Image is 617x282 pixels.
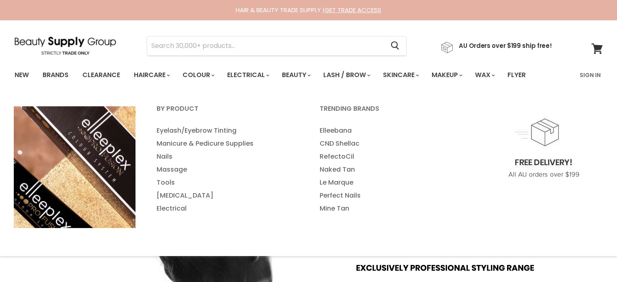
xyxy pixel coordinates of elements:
[377,67,424,84] a: Skincare
[4,6,613,14] div: HAIR & BEAUTY TRADE SUPPLY |
[37,67,75,84] a: Brands
[146,189,308,202] a: [MEDICAL_DATA]
[310,102,471,123] a: Trending Brands
[310,163,471,176] a: Naked Tan
[385,37,406,55] button: Search
[310,150,471,163] a: RefectoCil
[176,67,219,84] a: Colour
[76,67,126,84] a: Clearance
[310,124,471,137] a: Elleebana
[576,244,609,274] iframe: Gorgias live chat messenger
[146,163,308,176] a: Massage
[310,124,471,215] ul: Main menu
[317,67,375,84] a: Lash / Brow
[146,150,308,163] a: Nails
[146,137,308,150] a: Manicure & Pedicure Supplies
[575,67,606,84] a: Sign In
[9,63,553,87] ul: Main menu
[146,202,308,215] a: Electrical
[310,137,471,150] a: CND Shellac
[4,63,613,87] nav: Main
[501,67,532,84] a: Flyer
[147,36,406,56] form: Product
[221,67,274,84] a: Electrical
[426,67,467,84] a: Makeup
[310,189,471,202] a: Perfect Nails
[469,67,500,84] a: Wax
[146,102,308,123] a: By Product
[310,176,471,189] a: Le Marque
[147,37,385,55] input: Search
[9,67,35,84] a: New
[128,67,175,84] a: Haircare
[276,67,316,84] a: Beauty
[325,6,381,14] a: GET TRADE ACCESS
[146,176,308,189] a: Tools
[146,124,308,137] a: Eyelash/Eyebrow Tinting
[310,202,471,215] a: Mine Tan
[146,124,308,215] ul: Main menu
